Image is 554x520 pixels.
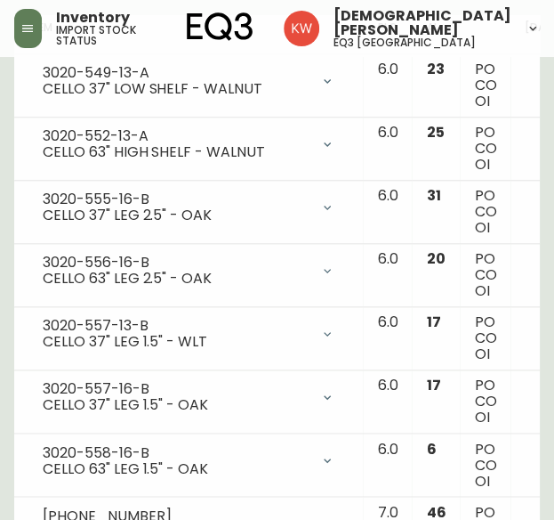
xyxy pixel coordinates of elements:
div: 3020-557-13-B [43,318,309,334]
span: OI [474,91,489,111]
div: PO CO [474,188,496,236]
div: CELLO 63" HIGH SHELF - WALNUT [43,144,309,160]
span: OI [474,154,489,175]
td: 6.0 [363,244,412,307]
div: PO CO [474,441,496,489]
div: CELLO 37" LEG 1.5" - WLT [43,334,309,350]
td: 6.0 [363,118,412,181]
div: PO CO [474,314,496,362]
div: 3020-557-13-BCELLO 37" LEG 1.5" - WLT [28,314,349,353]
div: 3020-556-16-BCELLO 63" LEG 2.5" - OAK [28,251,349,290]
div: PO CO [474,61,496,110]
img: f33162b67396b0982c40ce2a87247151 [284,11,319,46]
span: 23 [426,59,444,79]
span: 6 [426,438,436,459]
div: CELLO 37" LEG 2.5" - OAK [43,207,309,223]
div: 3020-549-13-ACELLO 37" LOW SHELF - WALNUT [28,61,349,101]
td: 6.0 [363,54,412,118]
span: Inventory [56,11,130,25]
div: 3020-552-13-ACELLO 63" HIGH SHELF - WALNUT [28,125,349,164]
td: 6.0 [363,181,412,244]
span: 20 [426,248,445,269]
span: 31 [426,185,440,206]
div: 3020-555-16-B [43,191,309,207]
div: CELLO 37" LOW SHELF - WALNUT [43,81,309,97]
span: OI [474,344,489,364]
span: 25 [426,122,444,142]
td: 6.0 [363,370,412,434]
div: 3020-549-13-A [43,65,309,81]
td: 6.0 [363,434,412,497]
img: logo [187,12,253,41]
div: 3020-552-13-A [43,128,309,144]
span: [DEMOGRAPHIC_DATA][PERSON_NAME] [333,9,511,37]
div: CELLO 63" LEG 1.5" - OAK [43,460,309,476]
span: 17 [426,375,440,395]
span: 17 [426,312,440,332]
div: CELLO 63" LEG 2.5" - OAK [43,271,309,287]
div: 3020-557-16-BCELLO 37" LEG 1.5" - OAK [28,378,349,417]
div: PO CO [474,251,496,299]
h5: import stock status [56,25,141,46]
span: OI [474,407,489,427]
div: 3020-555-16-BCELLO 37" LEG 2.5" - OAK [28,188,349,227]
h5: eq3 [GEOGRAPHIC_DATA] [333,37,476,48]
div: CELLO 37" LEG 1.5" - OAK [43,397,309,413]
div: 3020-558-16-B [43,444,309,460]
span: OI [474,217,489,238]
div: PO CO [474,125,496,173]
div: 3020-556-16-B [43,255,309,271]
div: PO CO [474,378,496,426]
div: 3020-558-16-BCELLO 63" LEG 1.5" - OAK [28,441,349,480]
td: 6.0 [363,307,412,370]
div: 3020-557-16-B [43,381,309,397]
span: OI [474,280,489,301]
span: OI [474,470,489,491]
